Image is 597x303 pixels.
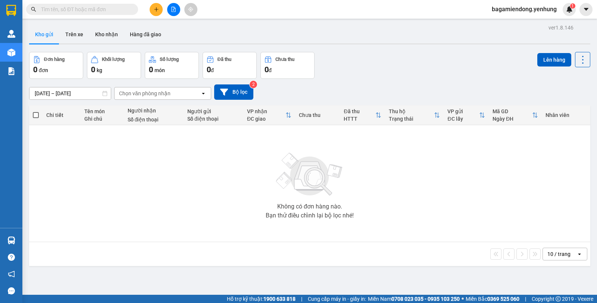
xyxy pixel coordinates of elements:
[266,213,354,219] div: Bạn thử điều chỉnh lại bộ lọc nhé!
[486,4,563,14] span: bagamiendong.yenhung
[128,117,180,123] div: Số điện thoại
[39,67,48,73] span: đơn
[444,105,488,125] th: Toggle SortBy
[7,236,15,244] img: warehouse-icon
[91,65,95,74] span: 0
[89,25,124,43] button: Kho nhận
[263,296,296,302] strong: 1900 633 818
[489,105,542,125] th: Toggle SortBy
[308,295,366,303] span: Cung cấp máy in - giấy in:
[340,105,385,125] th: Toggle SortBy
[218,57,231,62] div: Đã thu
[145,52,199,79] button: Số lượng0món
[269,67,272,73] span: đ
[275,57,294,62] div: Chưa thu
[447,116,479,122] div: ĐC lấy
[124,25,167,43] button: Hàng đã giao
[344,116,375,122] div: HTTT
[33,65,37,74] span: 0
[97,67,102,73] span: kg
[344,108,375,114] div: Đã thu
[44,57,65,62] div: Đơn hàng
[247,116,285,122] div: ĐC giao
[546,112,587,118] div: Nhân viên
[128,108,180,114] div: Người nhận
[214,84,253,100] button: Bộ lọc
[391,296,460,302] strong: 0708 023 035 - 0935 103 250
[84,116,120,122] div: Ghi chú
[466,295,519,303] span: Miền Bắc
[368,295,460,303] span: Miền Nam
[31,7,36,12] span: search
[265,65,269,74] span: 0
[187,108,240,114] div: Người gửi
[29,52,83,79] button: Đơn hàng0đơn
[389,116,434,122] div: Trạng thái
[243,105,295,125] th: Toggle SortBy
[570,3,575,9] sup: 1
[200,90,206,96] svg: open
[184,3,197,16] button: aim
[207,65,211,74] span: 0
[87,52,141,79] button: Khối lượng0kg
[250,81,257,88] sup: 2
[566,6,573,13] img: icon-new-feature
[389,108,434,114] div: Thu hộ
[579,3,593,16] button: caret-down
[7,30,15,38] img: warehouse-icon
[525,295,526,303] span: |
[203,52,257,79] button: Đã thu0đ
[8,270,15,278] span: notification
[8,254,15,261] span: question-circle
[487,296,519,302] strong: 0369 525 060
[187,116,240,122] div: Số điện thoại
[211,67,214,73] span: đ
[41,5,129,13] input: Tìm tên, số ĐT hoặc mã đơn
[547,250,571,258] div: 10 / trang
[493,108,532,114] div: Mã GD
[571,3,574,9] span: 1
[7,67,15,75] img: solution-icon
[102,57,125,62] div: Khối lượng
[447,108,479,114] div: VP gửi
[260,52,315,79] button: Chưa thu0đ
[160,57,179,62] div: Số lượng
[277,204,342,210] div: Không có đơn hàng nào.
[556,296,561,302] span: copyright
[583,6,590,13] span: caret-down
[299,112,336,118] div: Chưa thu
[154,67,165,73] span: món
[150,3,163,16] button: plus
[188,7,193,12] span: aim
[167,3,180,16] button: file-add
[119,90,171,97] div: Chọn văn phòng nhận
[84,108,120,114] div: Tên món
[7,49,15,56] img: warehouse-icon
[301,295,302,303] span: |
[548,24,573,32] div: ver 1.8.146
[247,108,285,114] div: VP nhận
[149,65,153,74] span: 0
[493,116,532,122] div: Ngày ĐH
[537,53,571,67] button: Lên hàng
[576,251,582,257] svg: open
[272,148,347,201] img: svg+xml;base64,PHN2ZyBjbGFzcz0ibGlzdC1wbHVnX19zdmciIHhtbG5zPSJodHRwOi8vd3d3LnczLm9yZy8yMDAwL3N2Zy...
[59,25,89,43] button: Trên xe
[29,87,111,99] input: Select a date range.
[8,287,15,294] span: message
[385,105,444,125] th: Toggle SortBy
[29,25,59,43] button: Kho gửi
[227,295,296,303] span: Hỗ trợ kỹ thuật:
[171,7,176,12] span: file-add
[462,297,464,300] span: ⚪️
[46,112,77,118] div: Chi tiết
[6,5,16,16] img: logo-vxr
[154,7,159,12] span: plus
